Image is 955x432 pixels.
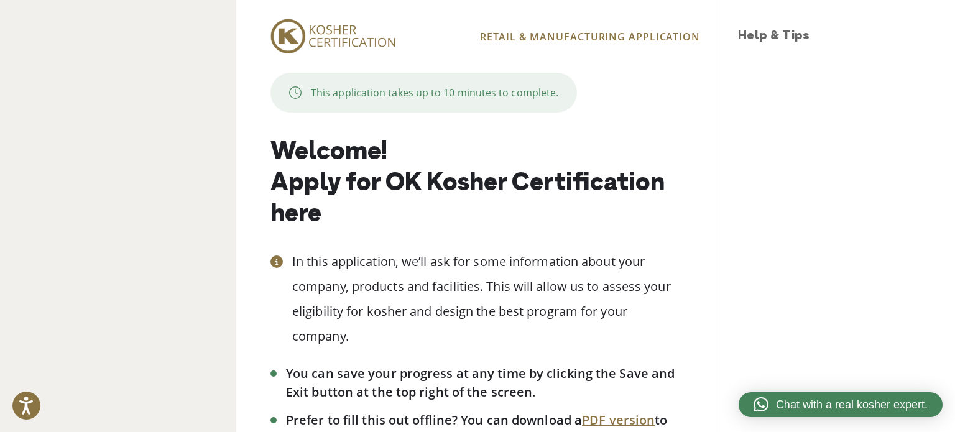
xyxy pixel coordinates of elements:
[270,137,700,231] h1: Welcome! Apply for OK Kosher Certification here
[582,411,655,428] a: PDF version
[286,364,700,402] li: You can save your progress at any time by clicking the Save and Exit button at the top right of t...
[480,29,700,44] p: RETAIL & MANUFACTURING APPLICATION
[739,392,943,417] a: Chat with a real kosher expert.
[292,249,700,349] p: In this application, we’ll ask for some information about your company, products and facilities. ...
[738,27,943,46] h3: Help & Tips
[776,397,928,413] span: Chat with a real kosher expert.
[311,85,558,100] p: This application takes up to 10 minutes to complete.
